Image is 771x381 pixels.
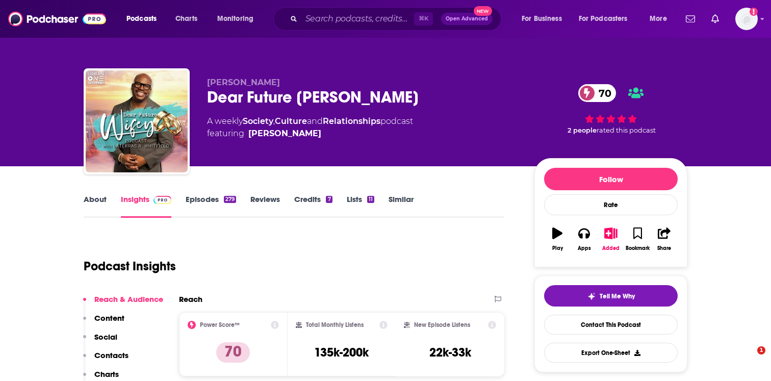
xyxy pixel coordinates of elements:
span: 2 people [568,126,597,134]
button: Reach & Audience [83,294,163,313]
div: 11 [367,196,374,203]
a: 70 [578,84,616,102]
button: open menu [642,11,680,27]
button: Bookmark [624,221,651,258]
iframe: Intercom live chat [736,346,761,371]
span: Tell Me Why [600,292,635,300]
a: Charts [169,11,203,27]
span: ⌘ K [414,12,433,26]
div: Added [602,245,620,251]
svg: Email not verified [750,8,758,16]
h2: Total Monthly Listens [306,321,364,328]
div: 70 2 peoplerated this podcast [534,78,687,141]
span: For Podcasters [579,12,628,26]
img: Podchaser Pro [153,196,171,204]
span: Charts [175,12,197,26]
input: Search podcasts, credits, & more... [301,11,414,27]
img: tell me why sparkle [587,292,596,300]
a: Reviews [250,194,280,218]
a: Show notifications dropdown [682,10,699,28]
span: Open Advanced [446,16,488,21]
p: Contacts [94,350,128,360]
h2: New Episode Listens [414,321,470,328]
a: Show notifications dropdown [707,10,723,28]
span: More [650,12,667,26]
button: Added [598,221,624,258]
div: Play [552,245,563,251]
span: , [273,116,275,126]
div: 279 [224,196,236,203]
a: Society [243,116,273,126]
button: Content [83,313,124,332]
h2: Power Score™ [200,321,240,328]
img: Podchaser - Follow, Share and Rate Podcasts [8,9,106,29]
p: 70 [216,342,250,363]
a: InsightsPodchaser Pro [121,194,171,218]
div: Search podcasts, credits, & more... [283,7,511,31]
a: Relationships [323,116,380,126]
a: Credits7 [294,194,332,218]
span: For Business [522,12,562,26]
div: A weekly podcast [207,115,413,140]
button: Open AdvancedNew [441,13,493,25]
div: Bookmark [626,245,650,251]
span: featuring [207,128,413,140]
p: Content [94,313,124,323]
a: Laterras R. Whitfield [248,128,321,140]
button: Contacts [83,350,128,369]
button: Social [83,332,117,351]
h3: 135k-200k [314,345,369,360]
a: Episodes279 [186,194,236,218]
button: open menu [572,11,642,27]
button: Export One-Sheet [544,343,678,363]
img: Dear Future Wifey [86,70,188,172]
h1: Podcast Insights [84,259,176,274]
button: Apps [571,221,597,258]
span: [PERSON_NAME] [207,78,280,87]
span: 1 [757,346,765,354]
button: open menu [210,11,267,27]
div: 7 [326,196,332,203]
button: open menu [515,11,575,27]
p: Social [94,332,117,342]
h3: 22k-33k [429,345,471,360]
a: Lists11 [347,194,374,218]
img: User Profile [735,8,758,30]
span: Podcasts [126,12,157,26]
button: Share [651,221,678,258]
span: rated this podcast [597,126,656,134]
p: Reach & Audience [94,294,163,304]
button: Play [544,221,571,258]
button: Show profile menu [735,8,758,30]
h2: Reach [179,294,202,304]
span: Monitoring [217,12,253,26]
p: Charts [94,369,119,379]
button: tell me why sparkleTell Me Why [544,285,678,307]
span: Logged in as EllaRoseMurphy [735,8,758,30]
span: 70 [588,84,616,102]
span: and [307,116,323,126]
div: Rate [544,194,678,215]
div: Share [657,245,671,251]
div: Apps [578,245,591,251]
a: Contact This Podcast [544,315,678,335]
button: Follow [544,168,678,190]
button: open menu [119,11,170,27]
span: New [474,6,492,16]
a: Culture [275,116,307,126]
a: About [84,194,107,218]
a: Similar [389,194,414,218]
